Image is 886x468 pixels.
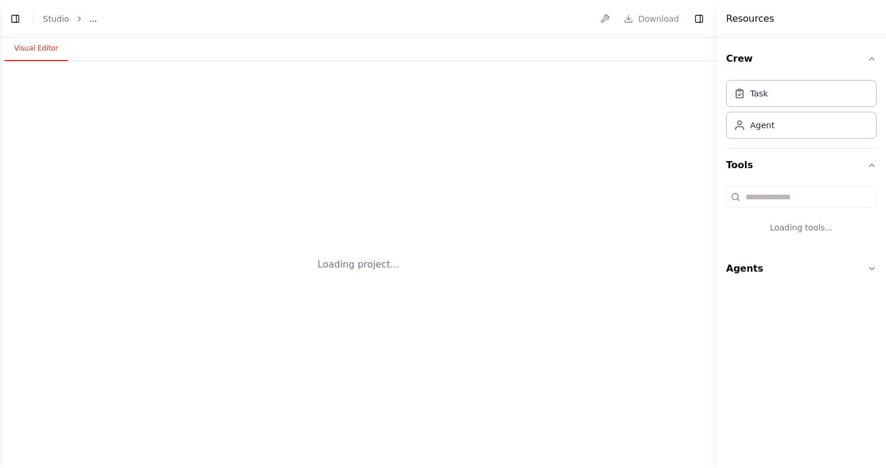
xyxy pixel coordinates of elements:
div: Agent [750,119,774,131]
h4: Resources [726,12,774,26]
button: Visual Editor [5,36,68,61]
nav: breadcrumb [43,13,97,25]
button: Tools [726,149,877,182]
span: ... [89,13,97,25]
button: Show left sidebar [7,11,24,27]
a: Studio [43,14,69,24]
div: Crew [726,75,877,148]
button: Hide right sidebar [691,11,707,27]
div: Tools [726,182,877,252]
div: Loading tools... [726,212,877,243]
button: Agents [726,252,877,285]
div: Task [750,88,768,99]
button: Crew [726,42,877,75]
div: Loading project... [317,258,399,272]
